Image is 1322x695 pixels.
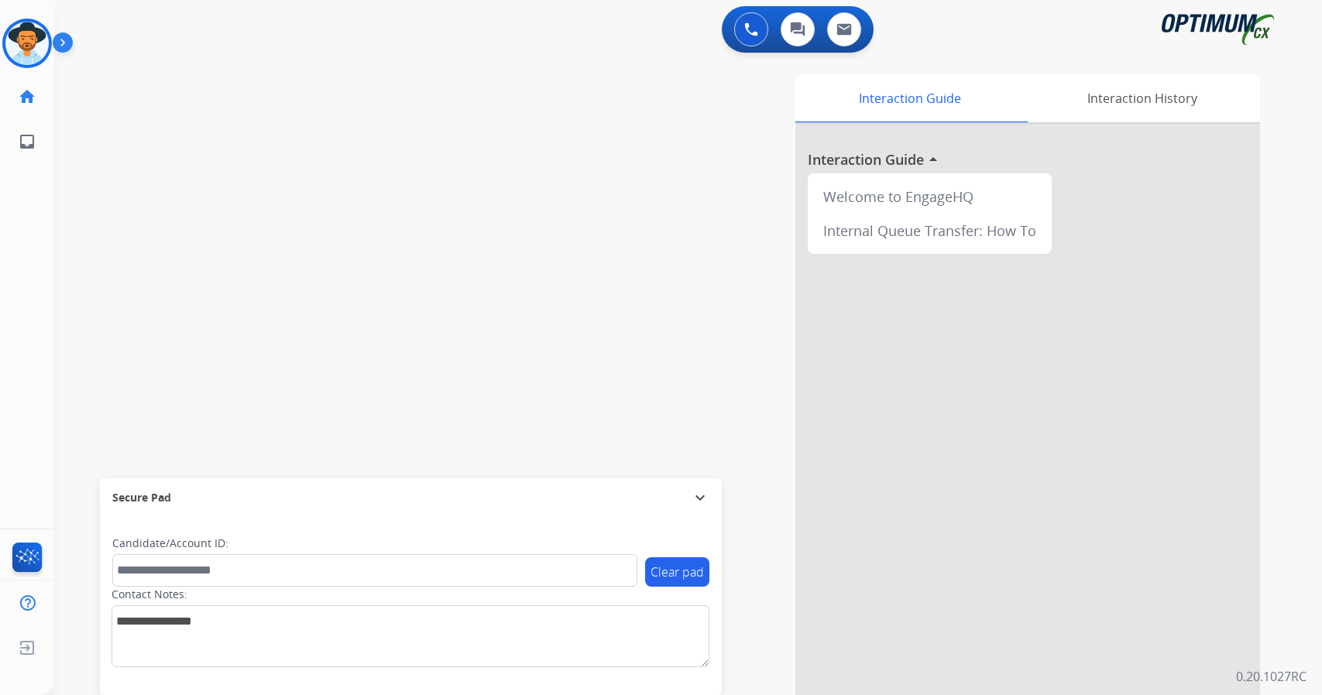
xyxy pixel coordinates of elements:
[18,87,36,106] mat-icon: home
[814,214,1046,248] div: Internal Queue Transfer: How To
[18,132,36,151] mat-icon: inbox
[795,74,1024,122] div: Interaction Guide
[1024,74,1260,122] div: Interaction History
[814,180,1046,214] div: Welcome to EngageHQ
[112,490,171,505] span: Secure Pad
[5,22,49,65] img: avatar
[645,557,709,587] button: Clear pad
[1236,667,1307,686] p: 0.20.1027RC
[691,488,709,507] mat-icon: expand_more
[112,587,187,602] label: Contact Notes:
[112,536,228,551] label: Candidate/Account ID:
